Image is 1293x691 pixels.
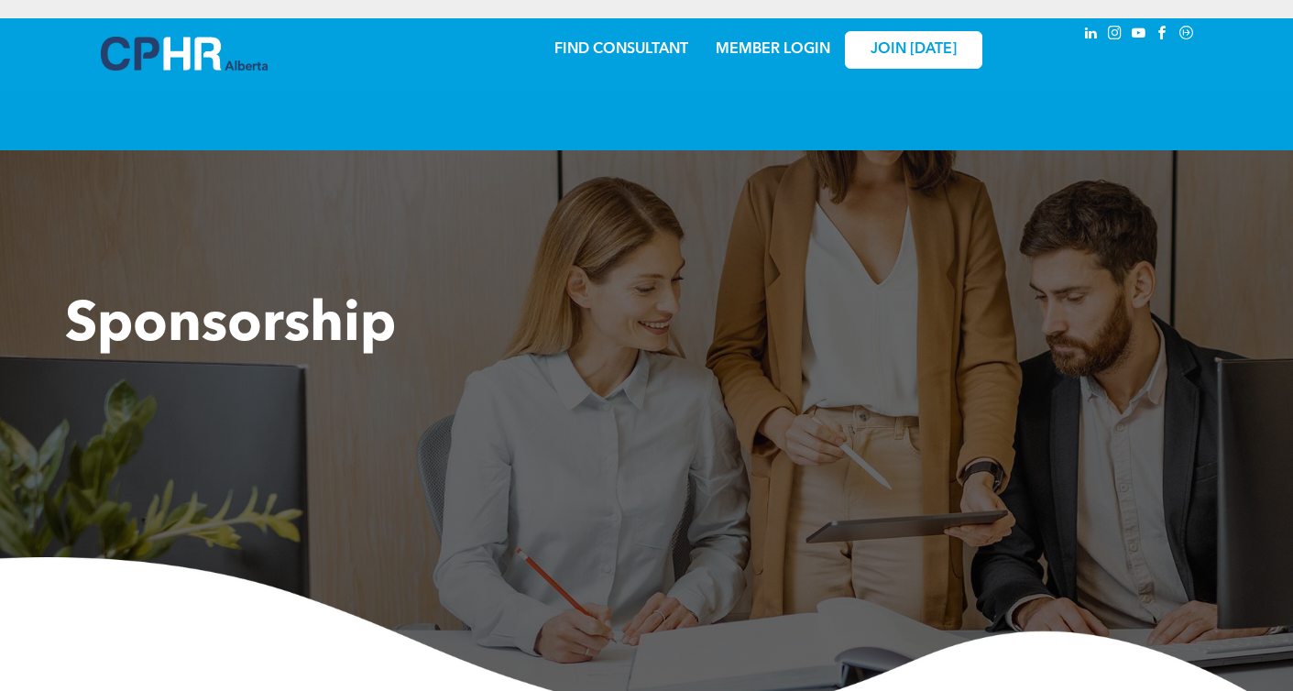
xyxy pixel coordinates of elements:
[1129,23,1149,48] a: youtube
[716,42,830,57] a: MEMBER LOGIN
[845,31,982,69] a: JOIN [DATE]
[1105,23,1125,48] a: instagram
[1153,23,1173,48] a: facebook
[1081,23,1101,48] a: linkedin
[101,37,268,71] img: A blue and white logo for cp alberta
[1177,23,1197,48] a: Social network
[871,41,957,59] span: JOIN [DATE]
[65,299,396,354] span: Sponsorship
[554,42,688,57] a: FIND CONSULTANT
